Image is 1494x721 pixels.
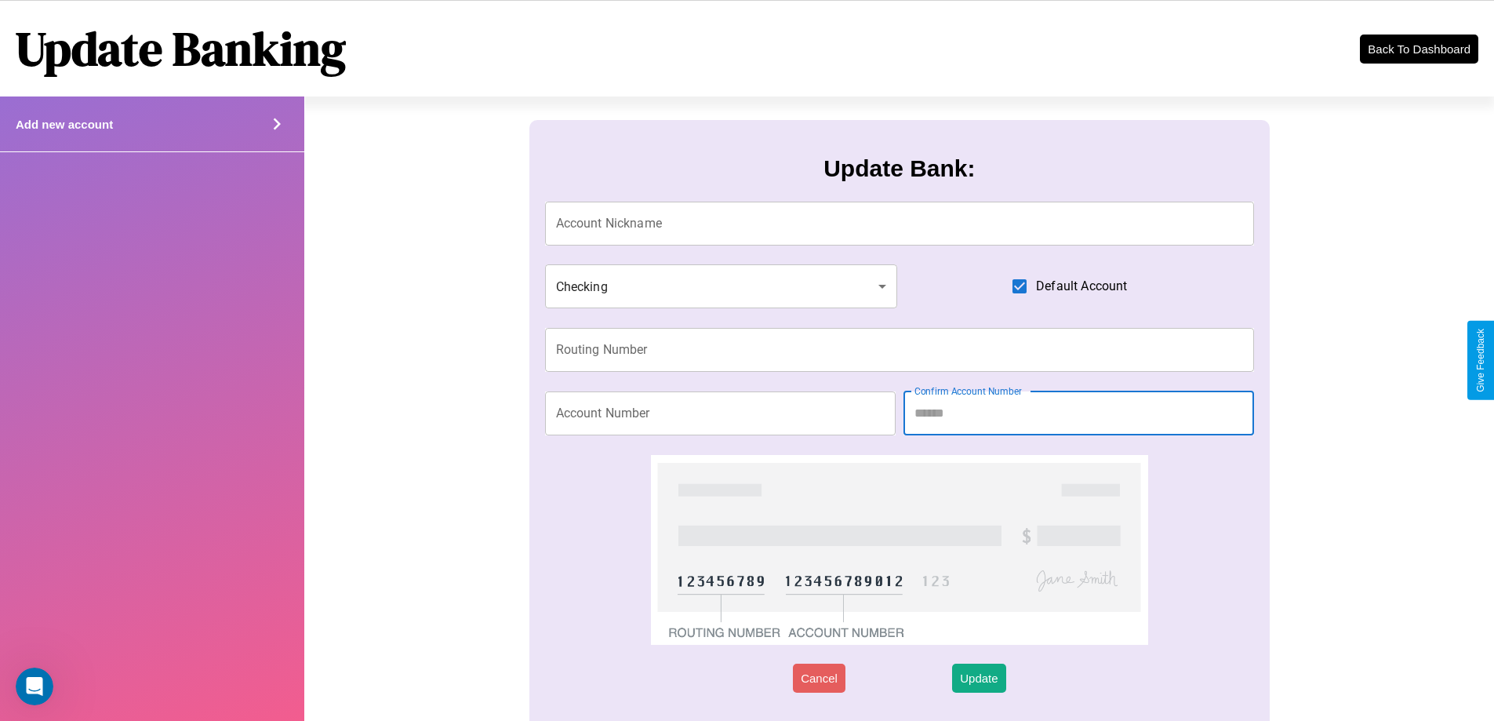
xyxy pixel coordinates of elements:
[16,118,113,131] h4: Add new account
[16,16,346,81] h1: Update Banking
[793,664,845,693] button: Cancel
[545,264,898,308] div: Checking
[1360,35,1478,64] button: Back To Dashboard
[1036,277,1127,296] span: Default Account
[16,668,53,705] iframe: Intercom live chat
[651,455,1147,645] img: check
[823,155,975,182] h3: Update Bank:
[952,664,1005,693] button: Update
[914,384,1022,398] label: Confirm Account Number
[1475,329,1486,392] div: Give Feedback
